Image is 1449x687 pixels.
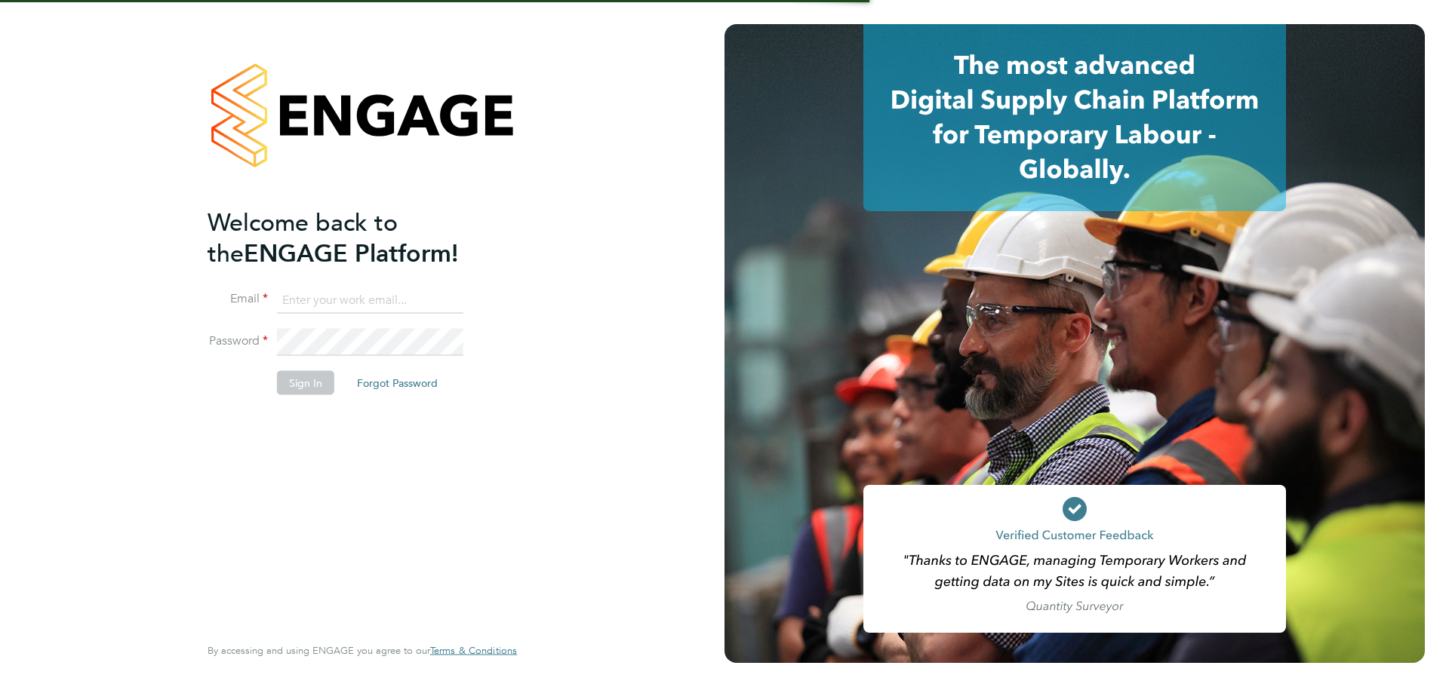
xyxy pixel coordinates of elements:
span: By accessing and using ENGAGE you agree to our [208,644,517,657]
h2: ENGAGE Platform! [208,207,502,268]
button: Sign In [277,371,334,395]
label: Password [208,333,268,349]
button: Forgot Password [345,371,450,395]
input: Enter your work email... [277,287,463,314]
span: Welcome back to the [208,207,398,268]
label: Email [208,291,268,307]
span: Terms & Conditions [430,644,517,657]
a: Terms & Conditions [430,645,517,657]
